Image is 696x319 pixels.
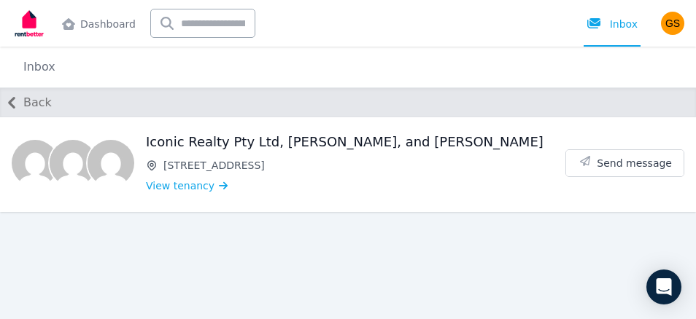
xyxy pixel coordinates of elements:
div: Open Intercom Messenger [646,269,681,304]
img: Gabriel Schasiepen [50,140,96,186]
img: RentBetter [12,5,47,42]
span: [STREET_ADDRESS] [163,158,565,173]
img: Giuliano Salamin [661,12,684,35]
a: Inbox [23,60,55,74]
div: Inbox [587,17,638,31]
h1: Iconic Realty Pty Ltd, [PERSON_NAME], and [PERSON_NAME] [146,132,565,152]
span: Send message [597,156,672,170]
img: Iconic Realty Pty Ltd [88,140,134,186]
button: Send message [566,150,684,176]
img: Ezequiel Hellwig [12,140,58,186]
span: Back [23,94,52,111]
span: View tenancy [146,178,214,193]
a: View tenancy [146,178,228,193]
